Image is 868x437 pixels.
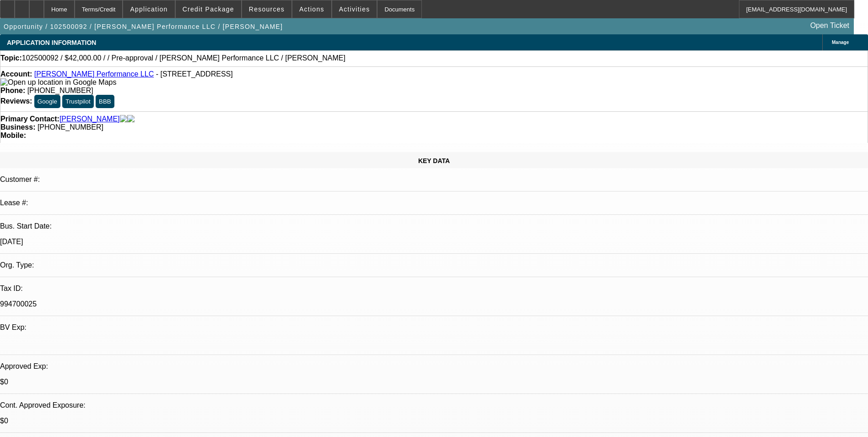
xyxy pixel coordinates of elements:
[130,5,167,13] span: Application
[120,115,127,123] img: facebook-icon.png
[34,70,154,78] a: [PERSON_NAME] Performance LLC
[123,0,174,18] button: Application
[0,70,32,78] strong: Account:
[176,0,241,18] button: Credit Package
[59,115,120,123] a: [PERSON_NAME]
[0,78,116,86] a: View Google Maps
[0,131,26,139] strong: Mobile:
[62,95,93,108] button: Trustpilot
[418,157,450,164] span: KEY DATA
[22,54,345,62] span: 102500092 / $42,000.00 / / Pre-approval / [PERSON_NAME] Performance LLC / [PERSON_NAME]
[183,5,234,13] span: Credit Package
[0,115,59,123] strong: Primary Contact:
[38,123,103,131] span: [PHONE_NUMBER]
[127,115,135,123] img: linkedin-icon.png
[807,18,853,33] a: Open Ticket
[27,87,93,94] span: [PHONE_NUMBER]
[299,5,324,13] span: Actions
[339,5,370,13] span: Activities
[4,23,283,30] span: Opportunity / 102500092 / [PERSON_NAME] Performance LLC / [PERSON_NAME]
[0,78,116,87] img: Open up location in Google Maps
[292,0,331,18] button: Actions
[0,123,35,131] strong: Business:
[0,97,32,105] strong: Reviews:
[156,70,233,78] span: - [STREET_ADDRESS]
[96,95,114,108] button: BBB
[7,39,96,46] span: APPLICATION INFORMATION
[0,54,22,62] strong: Topic:
[0,87,25,94] strong: Phone:
[332,0,377,18] button: Activities
[34,95,60,108] button: Google
[242,0,291,18] button: Resources
[832,40,849,45] span: Manage
[249,5,285,13] span: Resources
